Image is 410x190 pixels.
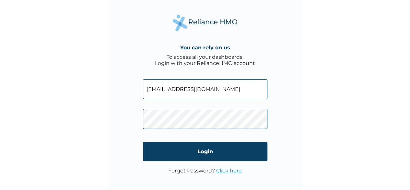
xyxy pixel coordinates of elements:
img: Reliance Health's Logo [173,15,238,31]
p: Forgot Password? [168,168,242,174]
a: Click here [216,168,242,174]
input: Login [143,142,267,161]
div: To access all your dashboards, Login with your RelianceHMO account [155,54,255,66]
h4: You can rely on us [180,44,230,51]
input: Email address or HMO ID [143,79,267,99]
